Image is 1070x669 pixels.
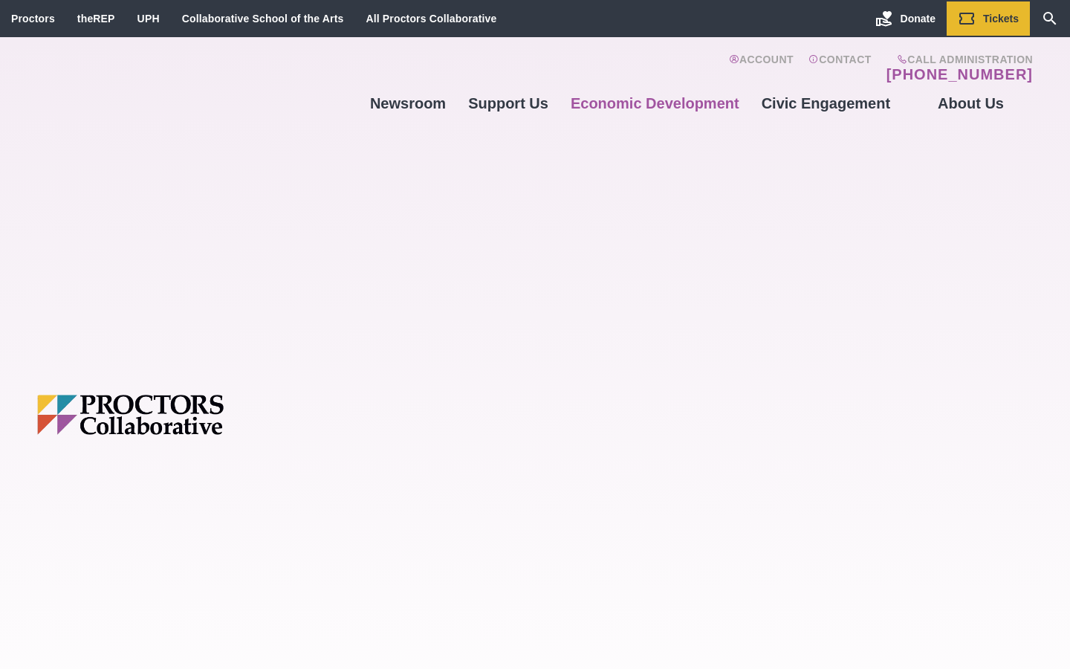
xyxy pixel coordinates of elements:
[77,13,115,25] a: theREP
[750,83,901,123] a: Civic Engagement
[983,13,1019,25] span: Tickets
[864,1,947,36] a: Donate
[886,65,1033,83] a: [PHONE_NUMBER]
[137,13,160,25] a: UPH
[11,13,55,25] a: Proctors
[182,13,344,25] a: Collaborative School of the Arts
[901,13,936,25] span: Donate
[882,54,1033,65] span: Call Administration
[37,395,338,435] img: Proctors logo
[947,1,1030,36] a: Tickets
[901,83,1040,123] a: About Us
[366,13,496,25] a: All Proctors Collaborative
[808,54,872,83] a: Contact
[359,83,457,123] a: Newsroom
[729,54,794,83] a: Account
[1030,1,1070,36] a: Search
[457,83,560,123] a: Support Us
[560,83,750,123] a: Economic Development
